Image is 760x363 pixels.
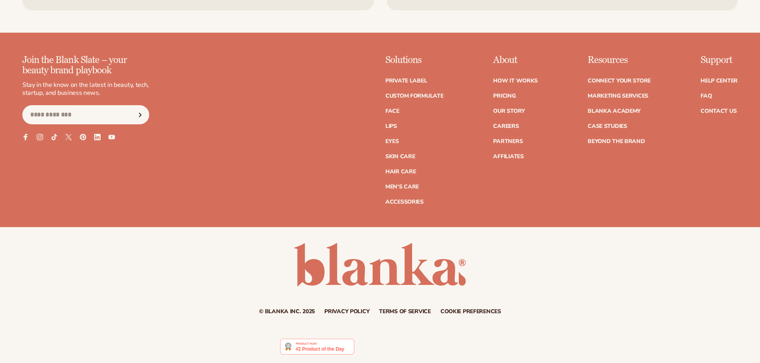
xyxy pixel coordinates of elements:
[360,338,480,359] iframe: Customer reviews powered by Trustpilot
[385,169,416,175] a: Hair Care
[385,108,399,114] a: Face
[588,93,648,99] a: Marketing services
[701,108,736,114] a: Contact Us
[588,78,651,84] a: Connect your store
[259,308,315,315] small: © Blanka Inc. 2025
[493,124,519,129] a: Careers
[588,55,651,65] p: Resources
[324,309,369,314] a: Privacy policy
[493,154,523,159] a: Affiliates
[385,93,444,99] a: Custom formulate
[131,105,149,124] button: Subscribe
[385,184,419,190] a: Men's Care
[385,139,399,144] a: Eyes
[493,108,525,114] a: Our Story
[493,55,538,65] p: About
[280,339,354,355] img: Blanka - Start a beauty or cosmetic line in under 5 minutes | Product Hunt
[493,78,538,84] a: How It Works
[588,108,641,114] a: Blanka Academy
[379,309,431,314] a: Terms of service
[385,199,424,205] a: Accessories
[385,55,444,65] p: Solutions
[701,78,738,84] a: Help Center
[493,93,515,99] a: Pricing
[22,81,149,98] p: Stay in the know on the latest in beauty, tech, startup, and business news.
[588,139,645,144] a: Beyond the brand
[701,55,738,65] p: Support
[493,139,523,144] a: Partners
[385,154,415,159] a: Skin Care
[385,78,427,84] a: Private label
[22,55,149,76] p: Join the Blank Slate – your beauty brand playbook
[588,124,627,129] a: Case Studies
[701,93,712,99] a: FAQ
[440,309,501,314] a: Cookie preferences
[385,124,397,129] a: Lips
